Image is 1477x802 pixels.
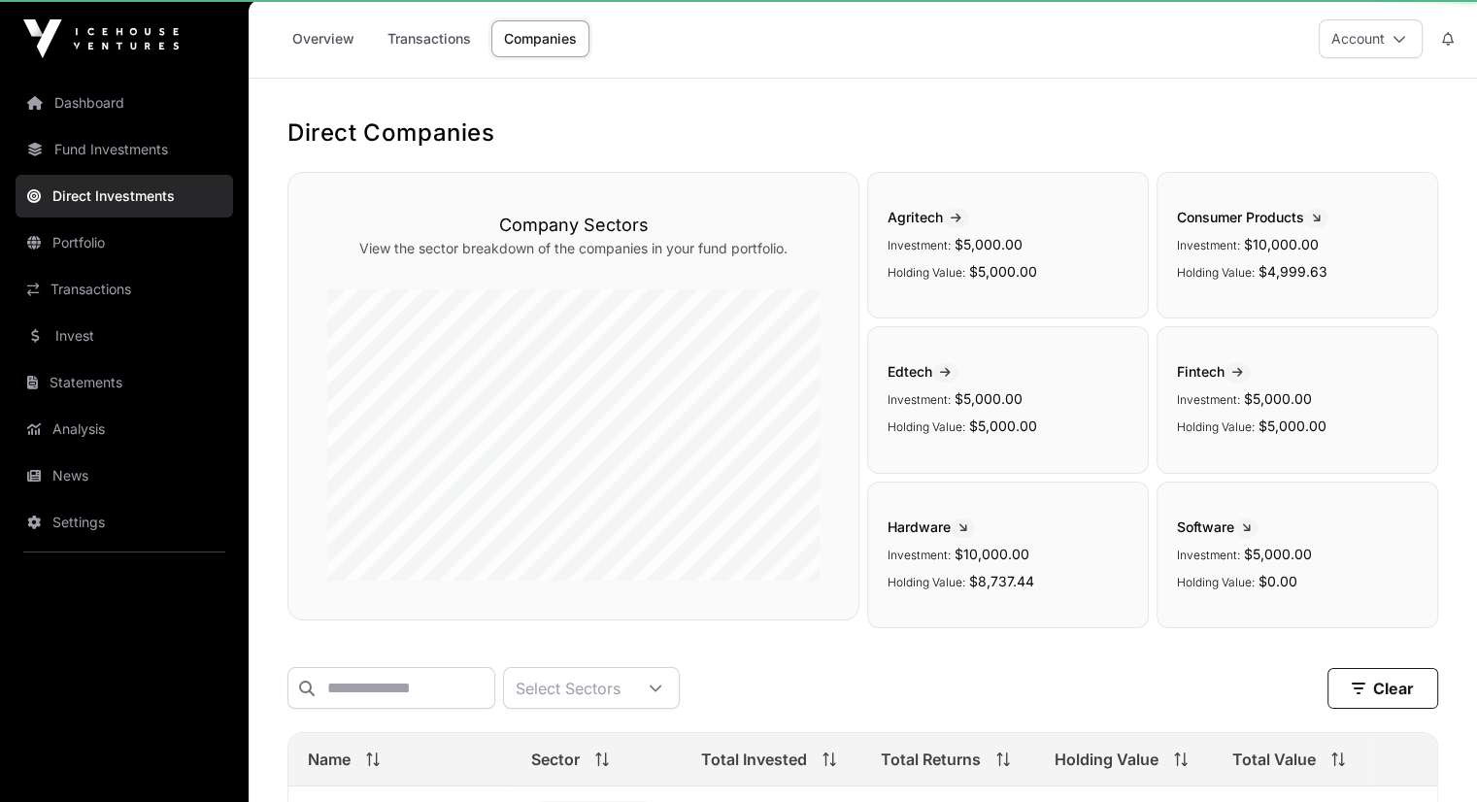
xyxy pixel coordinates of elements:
span: Total Invested [701,748,807,771]
span: Total Value [1232,748,1316,771]
span: Name [308,748,351,771]
a: Statements [16,361,233,404]
span: Holding Value: [888,419,965,434]
span: $8,737.44 [969,573,1034,589]
a: Transactions [375,20,484,57]
span: Holding Value [1055,748,1158,771]
span: Agritech [888,208,1128,228]
a: Transactions [16,268,233,311]
span: Investment: [1177,548,1240,562]
span: $5,000.00 [969,263,1037,280]
span: Investment: [1177,238,1240,252]
span: $5,000.00 [955,236,1023,252]
span: Hardware [888,518,1128,538]
a: Settings [16,501,233,544]
span: Sector [531,748,580,771]
span: Holding Value: [1177,265,1255,280]
a: Direct Investments [16,175,233,217]
a: Dashboard [16,82,233,124]
a: Overview [280,20,367,57]
a: Companies [491,20,589,57]
span: $5,000.00 [955,390,1023,407]
span: Software [1177,518,1418,538]
span: $10,000.00 [955,546,1029,562]
iframe: Chat Widget [1380,709,1477,802]
span: $5,000.00 [1259,418,1326,434]
span: Holding Value: [1177,575,1255,589]
span: Investment: [888,238,951,252]
span: $5,000.00 [969,418,1037,434]
p: View the sector breakdown of the companies in your fund portfolio. [327,239,820,258]
button: Clear [1327,668,1438,709]
span: $4,999.63 [1259,263,1327,280]
span: $5,000.00 [1244,546,1312,562]
span: $5,000.00 [1244,390,1312,407]
a: News [16,454,233,497]
a: Analysis [16,408,233,451]
h1: Direct Companies [287,117,1438,149]
span: Holding Value: [888,265,965,280]
h3: Company Sectors [327,212,820,239]
span: $10,000.00 [1244,236,1319,252]
img: Icehouse Ventures Logo [23,19,179,58]
div: Select Sectors [504,668,632,708]
span: Edtech [888,362,1128,383]
span: Investment: [1177,392,1240,407]
a: Portfolio [16,221,233,264]
a: Fund Investments [16,128,233,171]
span: Investment: [888,548,951,562]
span: Consumer Products [1177,208,1418,228]
span: Fintech [1177,362,1418,383]
button: Account [1319,19,1423,58]
span: $0.00 [1259,573,1297,589]
span: Holding Value: [888,575,965,589]
span: Total Returns [881,748,981,771]
a: Invest [16,315,233,357]
span: Investment: [888,392,951,407]
span: Holding Value: [1177,419,1255,434]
